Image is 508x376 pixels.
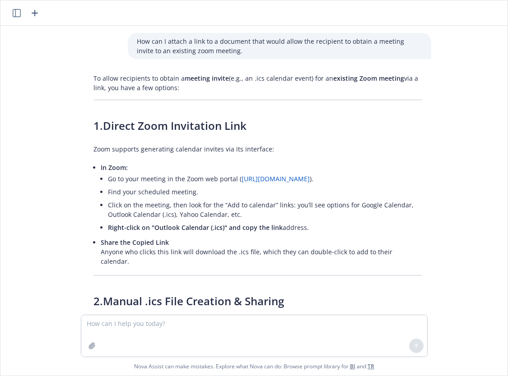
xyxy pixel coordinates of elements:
[242,174,310,183] a: [URL][DOMAIN_NAME]
[185,74,229,83] span: meeting invite
[368,362,374,370] a: TR
[137,37,422,55] p: How can I attach a link to a document that would allow the recipient to obtain a meeting invite t...
[101,238,169,247] span: Share the Copied Link
[108,223,283,232] span: Right-click on "Outlook Calendar (.ics)" and copy the link
[93,73,422,92] p: To allow recipients to obtain a (e.g., an .ics calendar event) for an via a link, you have a few ...
[134,357,374,376] span: Nova Assist can make mistakes. Explore what Nova can do: Browse prompt library for and
[108,185,422,198] li: Find your scheduled meeting.
[103,118,247,133] span: Direct Zoom Invitation Link
[333,74,404,83] span: existing Zoom meeting
[108,198,422,221] li: Click on the meeting, then look for the “Add to calendar” links: you’ll see options for Google Ca...
[93,144,422,154] p: Zoom supports generating calendar invites via its interface:
[103,293,284,308] span: Manual .ics File Creation & Sharing
[93,118,422,133] h3: 1.
[108,172,422,185] li: Go to your meeting in the Zoom web portal ( ).
[101,238,422,266] p: Anyone who clicks this link will download the .ics file, which they can double-click to add to th...
[101,163,128,172] span: In Zoom:
[93,293,422,309] h3: 2.
[108,221,422,234] li: address.
[350,362,355,370] a: BI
